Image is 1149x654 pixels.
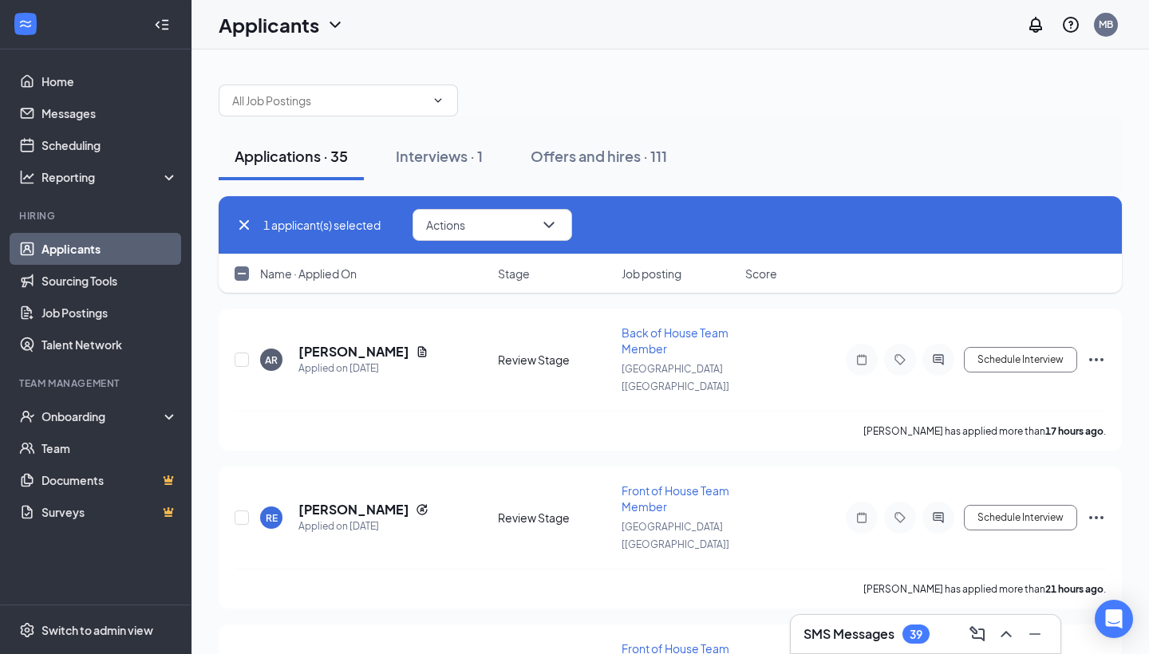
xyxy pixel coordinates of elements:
[41,97,178,129] a: Messages
[396,146,483,166] div: Interviews · 1
[426,219,465,230] span: Actions
[41,129,178,161] a: Scheduling
[154,17,170,33] svg: Collapse
[19,376,175,390] div: Team Management
[18,16,34,32] svg: WorkstreamLogo
[326,15,345,34] svg: ChevronDown
[968,624,987,644] svg: ComposeMessage
[498,266,530,282] span: Stage
[263,216,381,234] span: 1 applicant(s) selected
[910,628,922,641] div: 39
[1025,624,1044,644] svg: Minimize
[41,329,178,360] a: Talent Network
[804,625,894,643] h3: SMS Messages
[890,511,910,524] svg: Tag
[1099,18,1113,31] div: MB
[965,621,990,647] button: ComposeMessage
[41,622,153,638] div: Switch to admin view
[1022,621,1048,647] button: Minimize
[265,353,278,367] div: AR
[41,464,178,496] a: DocumentsCrown
[41,169,179,185] div: Reporting
[863,424,1106,438] p: [PERSON_NAME] has applied more than .
[41,408,164,424] div: Onboarding
[235,146,348,166] div: Applications · 35
[416,345,428,358] svg: Document
[1061,15,1080,34] svg: QuestionInfo
[1045,583,1104,595] b: 21 hours ago
[498,510,612,526] div: Review Stage
[964,505,1077,530] button: Schedule Interview
[298,360,428,376] div: Applied on [DATE]
[41,496,178,528] a: SurveysCrown
[416,503,428,516] svg: Reapply
[1045,425,1104,437] b: 17 hours ago
[993,621,1019,647] button: ChevronUp
[745,266,777,282] span: Score
[531,146,667,166] div: Offers and hires · 111
[498,352,612,368] div: Review Stage
[41,432,178,464] a: Team
[929,353,948,366] svg: ActiveChat
[298,501,409,518] h5: [PERSON_NAME]
[41,65,178,97] a: Home
[41,297,178,329] a: Job Postings
[1087,350,1106,369] svg: Ellipses
[997,624,1016,644] svg: ChevronUp
[852,511,871,524] svg: Note
[622,483,729,514] span: Front of House Team Member
[298,518,428,534] div: Applied on [DATE]
[413,209,572,241] button: ActionsChevronDown
[622,266,681,282] span: Job posting
[219,11,319,38] h1: Applicants
[539,215,559,234] svg: ChevronDown
[622,325,728,356] span: Back of House Team Member
[260,266,357,282] span: Name · Applied On
[232,92,425,109] input: All Job Postings
[964,347,1077,372] button: Schedule Interview
[19,209,175,223] div: Hiring
[863,582,1106,596] p: [PERSON_NAME] has applied more than .
[1026,15,1045,34] svg: Notifications
[19,169,35,185] svg: Analysis
[929,511,948,524] svg: ActiveChat
[890,353,910,366] svg: Tag
[266,511,278,525] div: RE
[852,353,871,366] svg: Note
[432,94,444,107] svg: ChevronDown
[41,233,178,265] a: Applicants
[298,343,409,360] h5: [PERSON_NAME]
[1095,600,1133,638] div: Open Intercom Messenger
[1087,508,1106,527] svg: Ellipses
[622,363,729,392] span: [GEOGRAPHIC_DATA] [[GEOGRAPHIC_DATA]]
[41,265,178,297] a: Sourcing Tools
[622,521,729,550] span: [GEOGRAPHIC_DATA] [[GEOGRAPHIC_DATA]]
[19,408,35,424] svg: UserCheck
[19,622,35,638] svg: Settings
[235,215,254,234] svg: Cross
